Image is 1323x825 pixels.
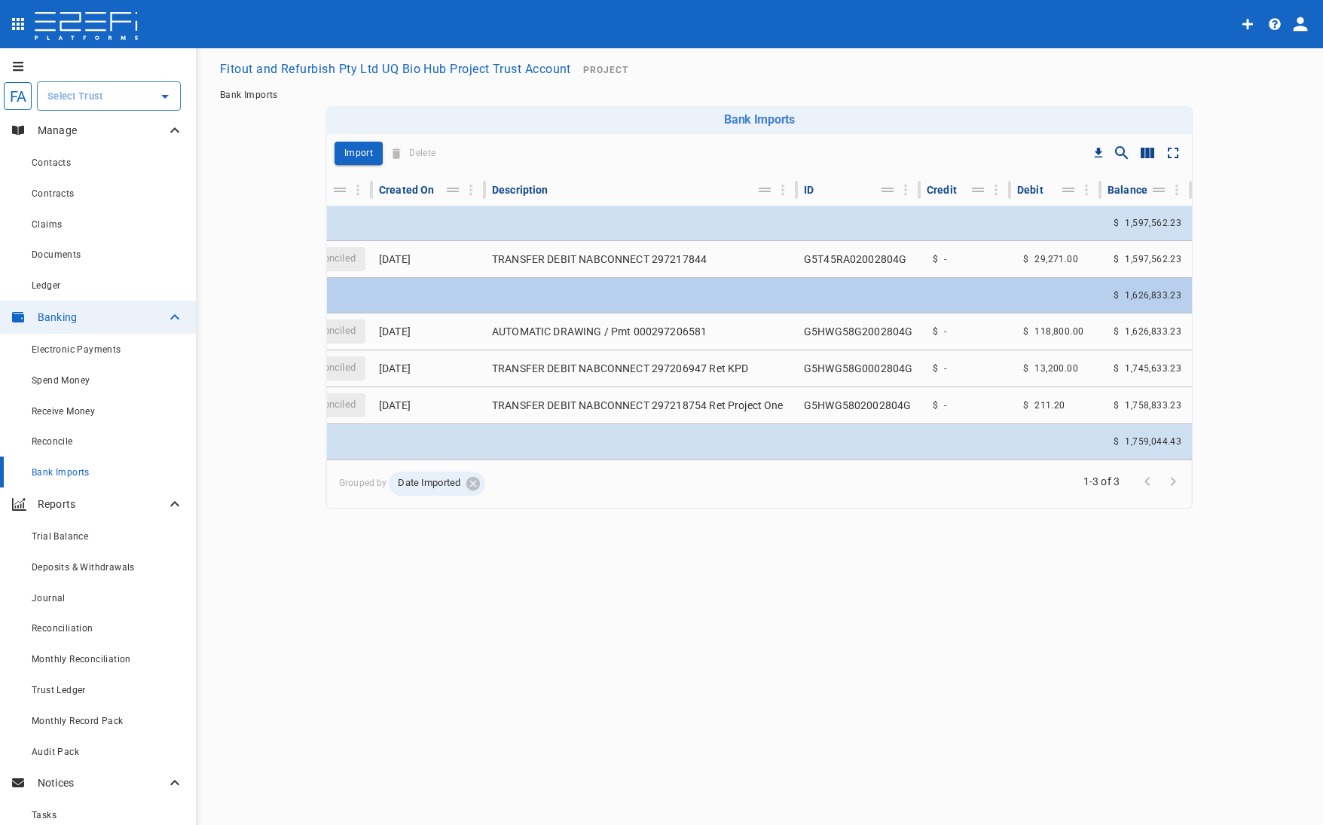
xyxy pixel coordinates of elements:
[967,179,988,200] button: Move
[373,241,486,277] td: [DATE]
[486,313,798,350] td: AUTOMATIC DRAWING / Pmt 000297206581
[1160,473,1186,487] span: Go to next page
[1114,363,1119,374] span: $
[32,747,79,757] span: Audit Pack
[32,344,121,355] span: Electronic Payments
[373,387,486,423] td: [DATE]
[1077,474,1126,489] span: 1-3 of 3
[1058,179,1079,200] button: Move
[38,123,166,138] p: Manage
[32,467,90,478] span: Bank Imports
[1114,254,1119,264] span: $
[32,436,73,447] span: Reconcile
[1088,142,1109,163] button: Download CSV
[32,375,90,386] span: Spend Money
[1125,254,1181,264] span: 1,597,562.23
[32,716,124,726] span: Monthly Record Pack
[1034,363,1078,374] span: 13,200.00
[214,54,577,84] button: Fitout and Refurbish Pty Ltd UQ Bio Hub Project Trust Account
[335,142,383,165] button: Import
[933,254,938,264] span: $
[1148,179,1169,200] button: Move
[771,178,795,202] button: Column Actions
[1125,363,1181,374] span: 1,745,633.23
[984,178,1008,202] button: Column Actions
[38,775,166,790] p: Notices
[289,398,365,412] span: Unreconciled
[32,188,75,199] span: Contracts
[944,363,946,374] span: -
[933,363,938,374] span: $
[1114,326,1119,337] span: $
[1125,326,1181,337] span: 1,626,833.23
[486,241,798,277] td: TRANSFER DEBIT NABCONNECT 297217844
[583,65,628,75] span: Project
[1074,178,1098,202] button: Column Actions
[1017,181,1043,199] div: Debit
[332,112,1187,127] h6: Bank Imports
[32,249,81,260] span: Documents
[1125,436,1181,447] span: 1,759,044.43
[32,654,131,665] span: Monthly Reconciliation
[1135,140,1160,166] button: Show/Hide columns
[335,142,383,165] span: Import Bank Statement CSV
[459,178,483,202] button: Column Actions
[1034,326,1083,337] span: 118,800.00
[877,179,898,200] button: Move
[1160,140,1186,166] button: Toggle full screen
[944,400,946,411] span: -
[1125,400,1181,411] span: 1,758,833.23
[933,400,938,411] span: $
[798,387,921,423] td: G5HWG5802002804G
[32,593,66,603] span: Journal
[944,326,946,337] span: -
[1114,290,1119,301] span: $
[373,350,486,387] td: [DATE]
[1023,326,1028,337] span: $
[289,361,365,375] span: Unreconciled
[32,531,88,542] span: Trial Balance
[1165,178,1189,202] button: Column Actions
[1034,254,1078,264] span: 29,271.00
[1114,400,1119,411] span: $
[32,219,62,230] span: Claims
[4,82,32,110] div: FA
[32,685,86,695] span: Trust Ledger
[389,476,469,490] span: Date Imported
[289,324,365,338] span: Unreconciled
[344,145,373,162] p: Import
[1023,254,1028,264] span: $
[486,387,798,423] td: TRANSFER DEBIT NABCONNECT 297218754 Ret Project One
[32,623,93,634] span: Reconciliation
[154,86,176,107] button: Open
[1108,181,1147,199] div: Balance
[289,252,365,266] span: Unreconciled
[944,254,946,264] span: -
[1125,290,1181,301] span: 1,626,833.23
[220,90,278,100] a: Bank Imports
[933,326,938,337] span: $
[373,313,486,350] td: [DATE]
[798,241,921,277] td: G5T45RA02002804G
[798,313,921,350] td: G5HWG58G2002804G
[38,310,166,325] p: Banking
[32,157,71,168] span: Contacts
[798,350,921,387] td: G5HWG58G0002804G
[1034,400,1065,411] span: 211.20
[1135,473,1160,487] span: Go to previous page
[1114,218,1119,228] span: $
[379,181,435,199] div: Created On
[1125,218,1181,228] span: 1,597,562.23
[492,181,548,199] div: Description
[346,178,370,202] button: Column Actions
[1109,140,1135,166] button: Show/Hide search
[32,406,95,417] span: Receive Money
[442,179,463,200] button: Move
[486,350,798,387] td: TRANSFER DEBIT NABCONNECT 297206947 Ret KPD
[38,497,166,512] p: Reports
[220,90,1299,100] nav: breadcrumb
[339,472,1168,496] span: Grouped by
[804,181,816,199] div: ID
[754,179,775,200] button: Move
